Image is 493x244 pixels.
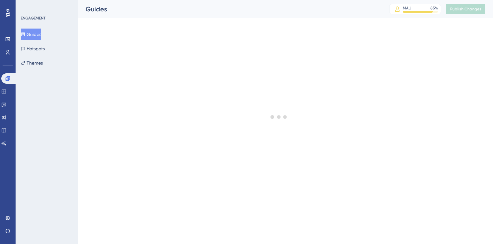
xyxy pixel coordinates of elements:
button: Themes [21,57,43,69]
button: Publish Changes [446,4,485,14]
button: Hotspots [21,43,45,55]
button: Guides [21,29,41,40]
div: Guides [86,5,373,14]
div: ENGAGEMENT [21,16,45,21]
div: 85 % [430,6,438,11]
div: MAU [403,6,411,11]
span: Publish Changes [450,6,481,12]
